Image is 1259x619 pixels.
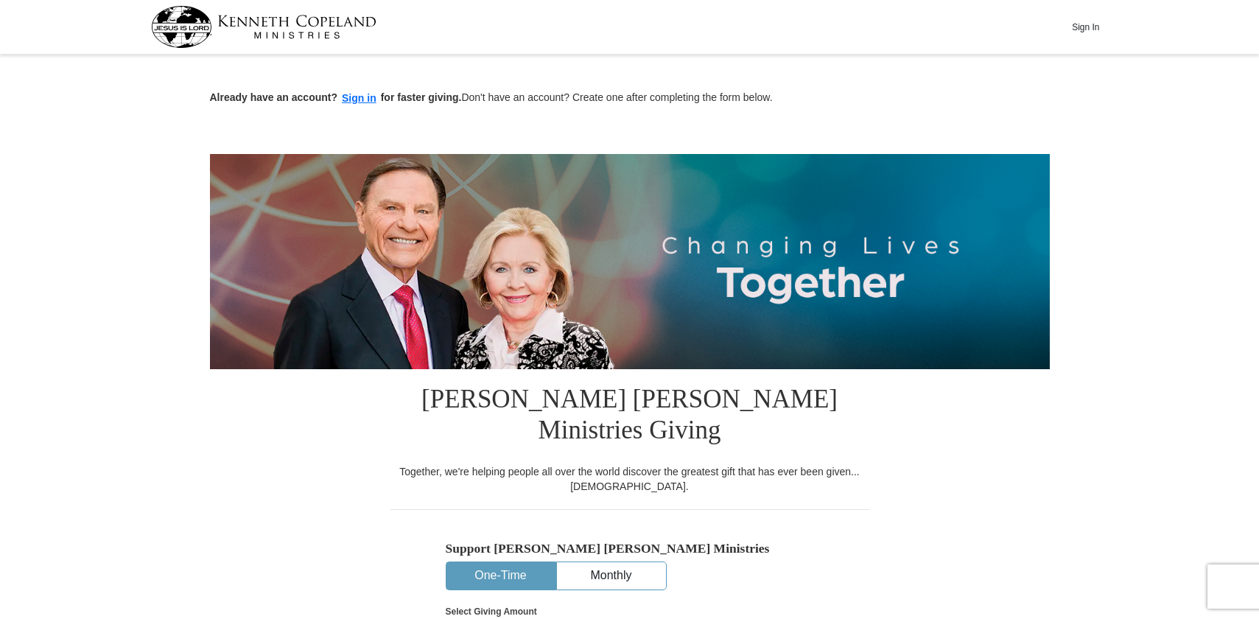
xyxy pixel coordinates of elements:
[390,464,869,494] div: Together, we're helping people all over the world discover the greatest gift that has ever been g...
[390,369,869,464] h1: [PERSON_NAME] [PERSON_NAME] Ministries Giving
[210,90,1050,107] p: Don't have an account? Create one after completing the form below.
[210,91,462,103] strong: Already have an account? for faster giving.
[446,606,537,617] strong: Select Giving Amount
[337,90,381,107] button: Sign in
[557,562,666,590] button: Monthly
[446,562,555,590] button: One-Time
[151,6,376,48] img: kcm-header-logo.svg
[1064,15,1108,38] button: Sign In
[446,541,814,556] h5: Support [PERSON_NAME] [PERSON_NAME] Ministries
